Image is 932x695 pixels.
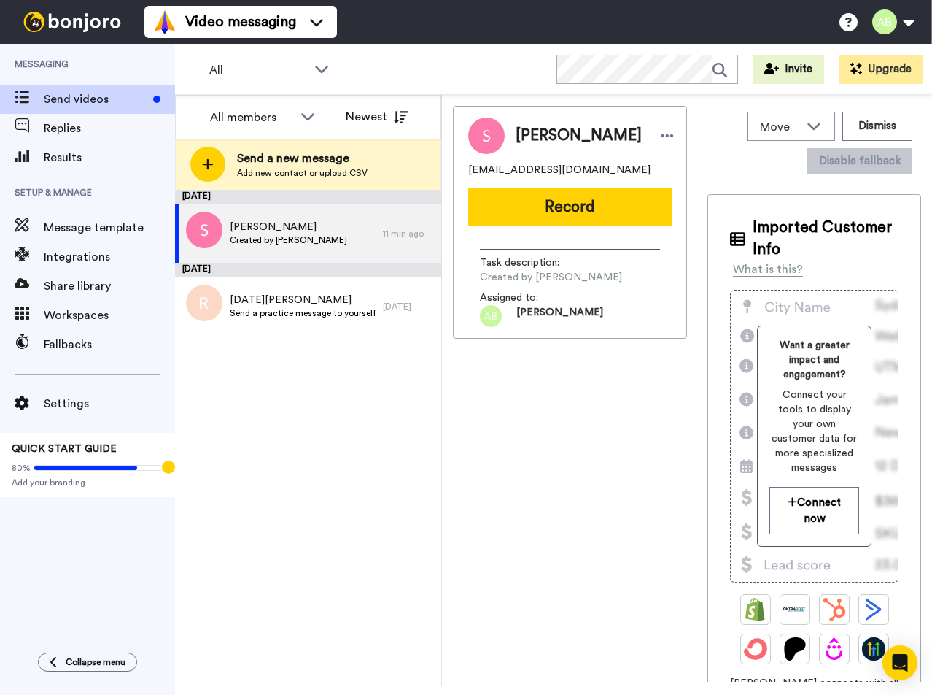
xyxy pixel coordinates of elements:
[823,598,846,621] img: Hubspot
[186,212,222,248] img: s.png
[882,645,917,680] div: Open Intercom Messenger
[783,637,807,661] img: Patreon
[162,461,175,474] div: Tooltip anchor
[44,307,175,324] span: Workspaces
[44,395,175,412] span: Settings
[335,102,419,131] button: Newest
[769,338,860,382] span: Want a greater impact and engagement?
[468,118,505,154] img: Image of STEPHINE
[733,261,803,278] div: What is this?
[175,190,441,204] div: [DATE]
[783,598,807,621] img: Ontraport
[383,301,434,312] div: [DATE]
[744,598,767,621] img: Shopify
[230,234,347,246] span: Created by [PERSON_NAME]
[480,291,582,305] span: Assigned to:
[842,112,912,141] button: Dismiss
[186,285,222,321] img: r.png
[44,219,175,237] span: Message template
[753,55,824,84] button: Invite
[210,109,293,126] div: All members
[823,637,846,661] img: Drip
[44,277,175,295] span: Share library
[12,477,163,488] span: Add your branding
[516,305,603,327] span: [PERSON_NAME]
[807,148,912,174] button: Disable fallback
[480,256,582,270] span: Task description :
[237,167,368,179] span: Add new contact or upload CSV
[862,598,885,621] img: ActiveCampaign
[769,487,860,534] button: Connect now
[230,307,376,319] span: Send a practice message to yourself
[44,149,175,166] span: Results
[175,263,441,277] div: [DATE]
[44,91,147,108] span: Send videos
[44,336,175,353] span: Fallbacks
[769,388,860,475] span: Connect your tools to display your own customer data for more specialized messages
[230,220,347,234] span: [PERSON_NAME]
[230,293,376,307] span: [DATE][PERSON_NAME]
[185,12,296,32] span: Video messaging
[209,61,307,79] span: All
[153,10,176,34] img: vm-color.svg
[44,248,175,266] span: Integrations
[66,656,125,668] span: Collapse menu
[38,653,137,672] button: Collapse menu
[480,270,622,285] span: Created by [PERSON_NAME]
[839,55,923,84] button: Upgrade
[12,462,31,474] span: 80%
[468,163,651,177] span: [EMAIL_ADDRESS][DOMAIN_NAME]
[753,217,898,261] span: Imported Customer Info
[480,305,502,327] img: 1204322a-c494-4d59-b975-a87323466159.png
[18,12,127,32] img: bj-logo-header-white.svg
[760,118,799,136] span: Move
[516,125,642,147] span: [PERSON_NAME]
[862,637,885,661] img: GoHighLevel
[744,637,767,661] img: ConvertKit
[468,188,672,226] button: Record
[237,150,368,167] span: Send a new message
[12,444,117,454] span: QUICK START GUIDE
[383,228,434,239] div: 11 min ago
[44,120,175,137] span: Replies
